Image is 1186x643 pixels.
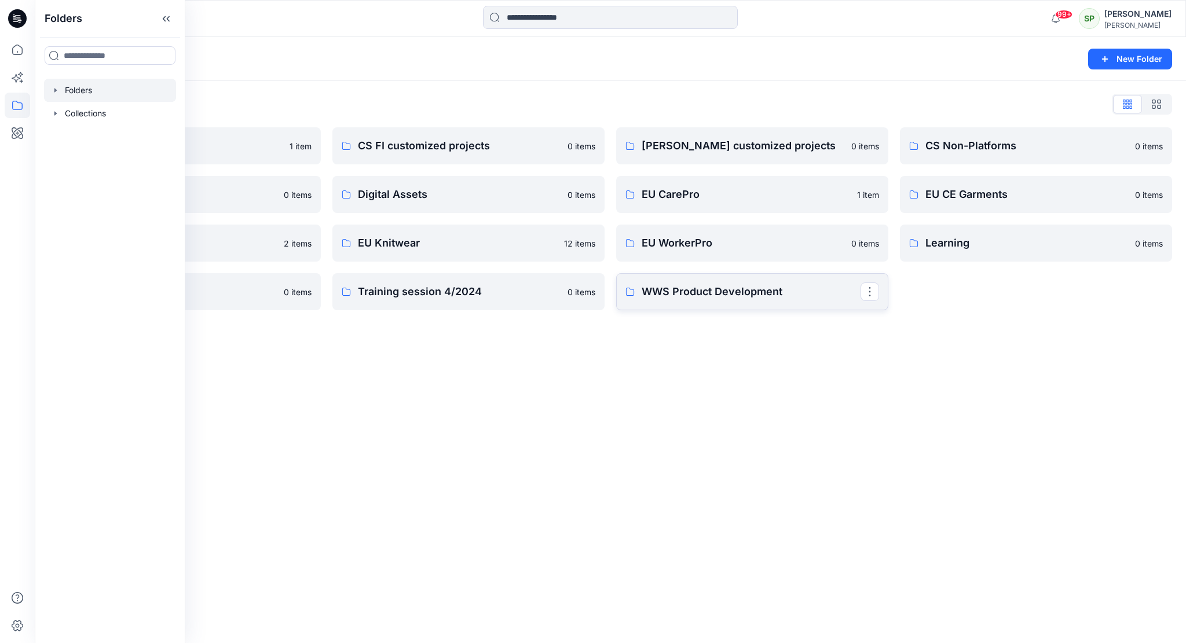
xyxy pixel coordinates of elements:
[616,127,888,164] a: [PERSON_NAME] customized projects0 items
[332,176,605,213] a: Digital Assets0 items
[642,235,844,251] p: EU WorkerPro
[900,176,1172,213] a: EU CE Garments0 items
[358,284,561,300] p: Training session 4/2024
[358,186,561,203] p: Digital Assets
[616,225,888,262] a: EU WorkerPro0 items
[1135,140,1163,152] p: 0 items
[1135,189,1163,201] p: 0 items
[851,140,879,152] p: 0 items
[616,273,888,310] a: WWS Product Development
[900,127,1172,164] a: CS Non-Platforms0 items
[857,189,879,201] p: 1 item
[900,225,1172,262] a: Learning0 items
[851,237,879,249] p: 0 items
[568,189,595,201] p: 0 items
[642,138,844,154] p: [PERSON_NAME] customized projects
[358,235,557,251] p: EU Knitwear
[290,140,312,152] p: 1 item
[925,138,1128,154] p: CS Non-Platforms
[1055,10,1072,19] span: 99+
[925,235,1128,251] p: Learning
[642,186,850,203] p: EU CarePro
[284,286,312,298] p: 0 items
[332,225,605,262] a: EU Knitwear12 items
[1135,237,1163,249] p: 0 items
[358,138,561,154] p: CS FI customized projects
[568,140,595,152] p: 0 items
[332,127,605,164] a: CS FI customized projects0 items
[332,273,605,310] a: Training session 4/20240 items
[564,237,595,249] p: 12 items
[284,189,312,201] p: 0 items
[1079,8,1100,29] div: SP
[1088,49,1172,69] button: New Folder
[1104,7,1172,21] div: [PERSON_NAME]
[568,286,595,298] p: 0 items
[642,284,861,300] p: WWS Product Development
[925,186,1128,203] p: EU CE Garments
[284,237,312,249] p: 2 items
[1104,21,1172,30] div: [PERSON_NAME]
[616,176,888,213] a: EU CarePro1 item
